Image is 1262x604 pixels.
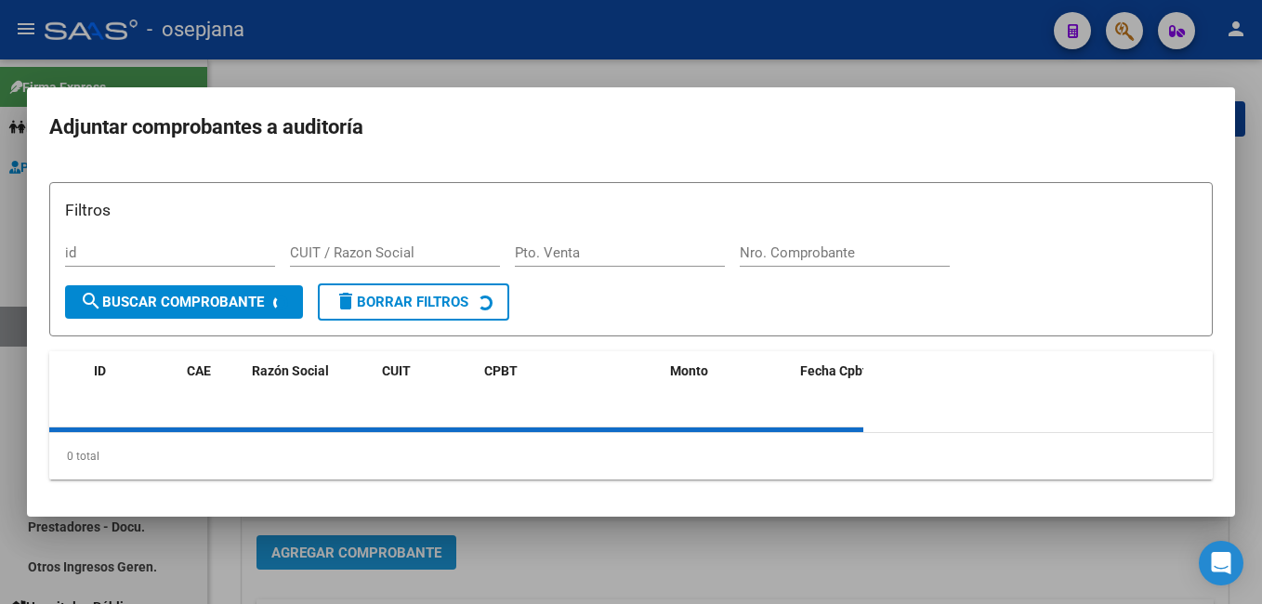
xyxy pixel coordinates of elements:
[65,198,1197,222] h3: Filtros
[252,363,329,378] span: Razón Social
[335,290,357,312] mat-icon: delete
[244,351,375,413] datatable-header-cell: Razón Social
[335,294,468,310] span: Borrar Filtros
[86,351,179,413] datatable-header-cell: ID
[793,351,876,413] datatable-header-cell: Fecha Cpbt
[663,351,793,413] datatable-header-cell: Monto
[49,433,1213,479] div: 0 total
[800,363,867,378] span: Fecha Cpbt
[94,363,106,378] span: ID
[1199,541,1243,585] div: Open Intercom Messenger
[382,363,411,378] span: CUIT
[375,351,477,413] datatable-header-cell: CUIT
[80,290,102,312] mat-icon: search
[484,363,518,378] span: CPBT
[477,351,663,413] datatable-header-cell: CPBT
[187,363,211,378] span: CAE
[49,110,1213,145] h2: Adjuntar comprobantes a auditoría
[65,285,303,319] button: Buscar Comprobante
[179,351,244,413] datatable-header-cell: CAE
[670,363,708,378] span: Monto
[318,283,509,321] button: Borrar Filtros
[80,294,264,310] span: Buscar Comprobante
